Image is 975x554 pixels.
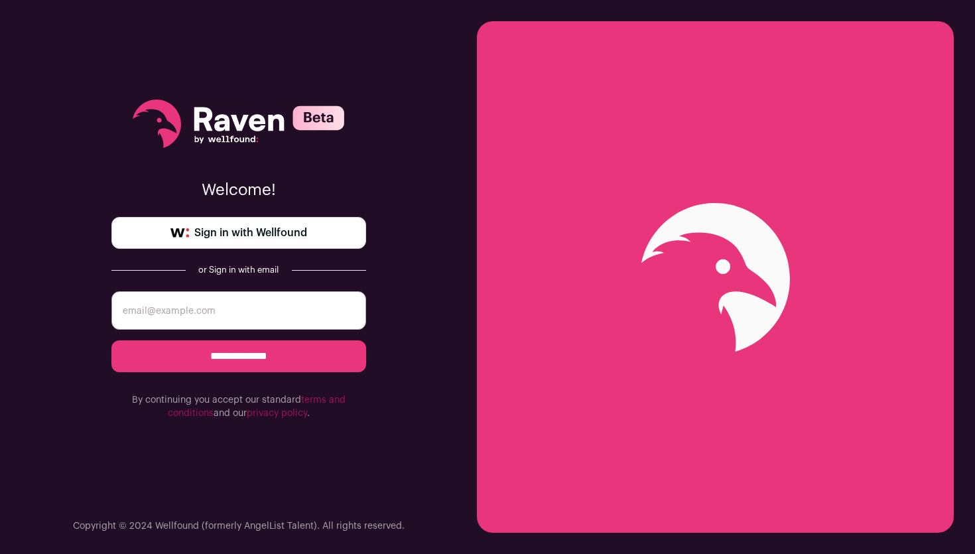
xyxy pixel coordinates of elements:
img: wellfound-symbol-flush-black-fb3c872781a75f747ccb3a119075da62bfe97bd399995f84a933054e44a575c4.png [170,228,189,238]
input: email@example.com [111,291,366,330]
div: or Sign in with email [196,265,281,275]
a: privacy policy [247,409,307,418]
a: Sign in with Wellfound [111,217,366,249]
p: Copyright © 2024 Wellfound (formerly AngelList Talent). All rights reserved. [73,519,405,533]
span: Sign in with Wellfound [194,225,307,241]
p: Welcome! [111,180,366,201]
p: By continuing you accept our standard and our . [111,393,366,420]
